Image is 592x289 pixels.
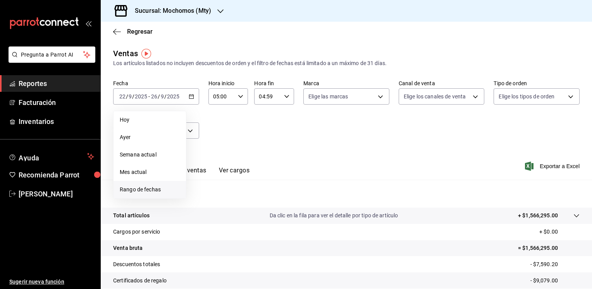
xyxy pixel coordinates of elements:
[160,93,164,100] input: --
[399,81,485,86] label: Canal de venta
[164,93,167,100] span: /
[308,93,348,100] span: Elige las marcas
[113,260,160,268] p: Descuentos totales
[539,228,580,236] p: + $0.00
[499,93,554,100] span: Elige los tipos de orden
[113,48,138,59] div: Ventas
[120,133,180,141] span: Ayer
[19,152,84,161] span: Ayuda
[518,244,580,252] p: = $1,566,295.00
[113,277,167,285] p: Certificados de regalo
[19,170,94,180] span: Recomienda Parrot
[128,93,132,100] input: --
[5,56,95,64] a: Pregunta a Parrot AI
[9,278,94,286] span: Sugerir nueva función
[494,81,580,86] label: Tipo de orden
[151,93,158,100] input: --
[167,93,180,100] input: ----
[120,186,180,194] span: Rango de fechas
[208,81,248,86] label: Hora inicio
[113,81,199,86] label: Fecha
[120,116,180,124] span: Hoy
[113,28,153,35] button: Regresar
[9,46,95,63] button: Pregunta a Parrot AI
[404,93,466,100] span: Elige los canales de venta
[19,189,94,199] span: [PERSON_NAME]
[134,93,148,100] input: ----
[85,20,91,26] button: open_drawer_menu
[19,116,94,127] span: Inventarios
[127,28,153,35] span: Regresar
[113,59,580,67] div: Los artículos listados no incluyen descuentos de orden y el filtro de fechas está limitado a un m...
[126,93,128,100] span: /
[530,260,580,268] p: - $7,590.20
[129,6,211,15] h3: Sucursal: Mochomos (Mty)
[530,277,580,285] p: - $9,079.00
[518,212,558,220] p: + $1,566,295.00
[120,151,180,159] span: Semana actual
[113,189,580,198] p: Resumen
[219,167,250,180] button: Ver cargos
[270,212,398,220] p: Da clic en la fila para ver el detalle por tipo de artículo
[113,212,150,220] p: Total artículos
[176,167,207,180] button: Ver ventas
[120,168,180,176] span: Mes actual
[158,93,160,100] span: /
[19,78,94,89] span: Reportes
[303,81,389,86] label: Marca
[119,93,126,100] input: --
[148,93,150,100] span: -
[254,81,294,86] label: Hora fin
[126,167,250,180] div: navigation tabs
[113,228,160,236] p: Cargos por servicio
[113,244,143,252] p: Venta bruta
[132,93,134,100] span: /
[141,49,151,58] img: Tooltip marker
[527,162,580,171] button: Exportar a Excel
[19,97,94,108] span: Facturación
[21,51,83,59] span: Pregunta a Parrot AI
